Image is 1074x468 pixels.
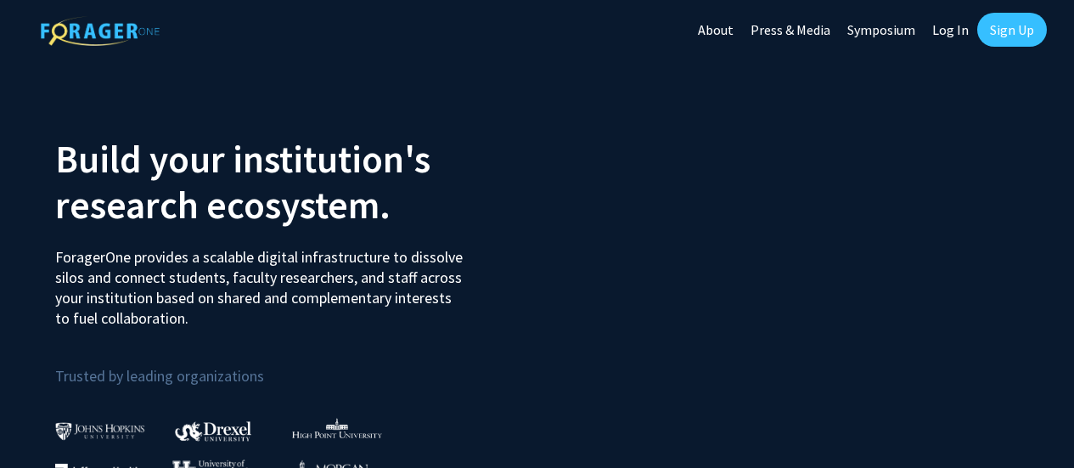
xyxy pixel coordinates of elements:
p: Trusted by leading organizations [55,342,525,389]
h2: Build your institution's research ecosystem. [55,136,525,228]
img: ForagerOne Logo [41,16,160,46]
img: Drexel University [175,421,251,441]
img: Johns Hopkins University [55,422,145,440]
img: High Point University [292,418,382,438]
a: Sign Up [977,13,1047,47]
p: ForagerOne provides a scalable digital infrastructure to dissolve silos and connect students, fac... [55,234,468,329]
